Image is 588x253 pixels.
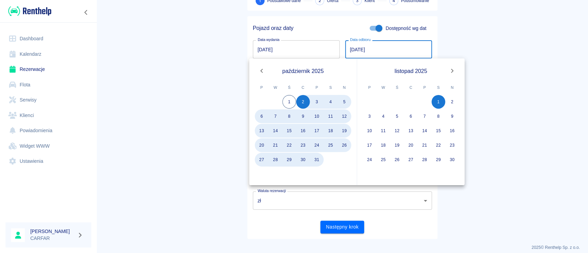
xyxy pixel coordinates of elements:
[6,77,91,93] a: Flota
[6,46,91,62] a: Kalendarz
[445,138,459,152] button: 23
[385,25,426,32] span: Dostępność wg dat
[255,124,269,138] button: 13
[418,109,432,123] button: 7
[258,37,279,42] label: Data wydania
[404,109,418,123] button: 6
[296,138,310,152] button: 23
[6,6,51,17] a: Renthelp logo
[310,138,324,152] button: 24
[297,81,309,94] span: czwartek
[363,109,376,123] button: 3
[418,138,432,152] button: 21
[376,109,390,123] button: 4
[282,138,296,152] button: 22
[404,153,418,167] button: 27
[324,124,338,138] button: 18
[405,81,417,94] span: czwartek
[255,153,269,167] button: 27
[432,81,445,94] span: sobota
[445,95,459,109] button: 2
[6,123,91,138] a: Powiadomienia
[253,25,293,32] h5: Pojazd oraz daty
[394,66,427,75] span: listopad 2025
[282,109,296,123] button: 8
[6,62,91,77] a: Rezerwacje
[432,153,445,167] button: 29
[338,138,351,152] button: 26
[8,6,51,17] img: Renthelp logo
[363,124,376,138] button: 10
[310,109,324,123] button: 10
[376,153,390,167] button: 25
[418,153,432,167] button: 28
[296,153,310,167] button: 30
[310,124,324,138] button: 17
[282,153,296,167] button: 29
[445,124,459,138] button: 16
[105,244,580,251] p: 2025 © Renthelp Sp. z o.o.
[258,188,286,193] label: Waluta rezerwacji
[282,66,323,75] span: październik 2025
[255,138,269,152] button: 20
[419,81,431,94] span: piątek
[6,154,91,169] a: Ustawienia
[404,138,418,152] button: 20
[30,235,74,242] p: CARFAR
[324,81,337,94] span: sobota
[390,153,404,167] button: 26
[6,92,91,108] a: Serwisy
[6,31,91,46] a: Dashboard
[324,95,338,109] button: 4
[345,40,432,59] input: DD.MM.YYYY
[350,37,371,42] label: Data odbioru
[256,81,268,94] span: poniedziałek
[81,8,91,17] button: Zwiń nawigację
[376,124,390,138] button: 11
[310,153,324,167] button: 31
[296,109,310,123] button: 9
[296,95,310,109] button: 2
[390,124,404,138] button: 12
[432,124,445,138] button: 15
[253,40,340,59] input: DD.MM.YYYY
[253,191,432,210] div: zł
[269,124,282,138] button: 14
[338,109,351,123] button: 12
[363,153,376,167] button: 24
[6,108,91,123] a: Klienci
[269,153,282,167] button: 28
[30,228,74,235] h6: [PERSON_NAME]
[338,95,351,109] button: 5
[363,81,376,94] span: poniedziałek
[282,95,296,109] button: 1
[445,64,459,78] button: Next month
[311,81,323,94] span: piątek
[310,95,324,109] button: 3
[445,153,459,167] button: 30
[269,109,282,123] button: 7
[376,138,390,152] button: 18
[269,138,282,152] button: 21
[404,124,418,138] button: 13
[255,64,269,78] button: Previous month
[324,138,338,152] button: 25
[432,138,445,152] button: 22
[296,124,310,138] button: 16
[338,81,351,94] span: niedziela
[6,138,91,154] a: Widget WWW
[283,81,296,94] span: środa
[390,109,404,123] button: 5
[338,124,351,138] button: 19
[391,81,403,94] span: środa
[432,95,445,109] button: 1
[269,81,282,94] span: wtorek
[446,81,458,94] span: niedziela
[445,109,459,123] button: 9
[324,109,338,123] button: 11
[432,109,445,123] button: 8
[418,124,432,138] button: 14
[255,109,269,123] button: 6
[363,138,376,152] button: 17
[390,138,404,152] button: 19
